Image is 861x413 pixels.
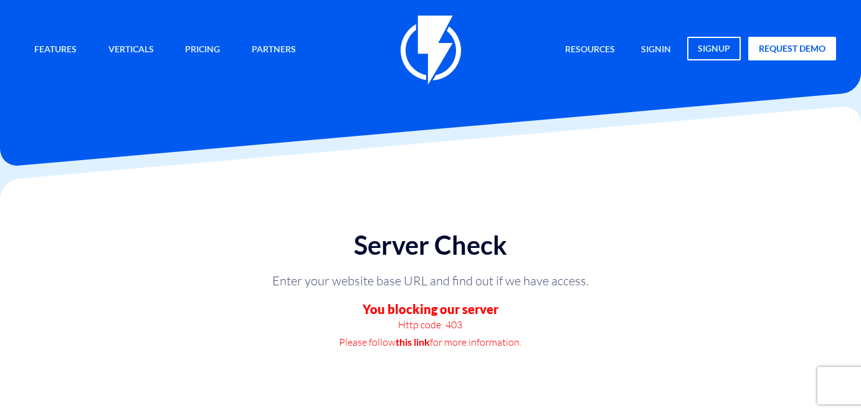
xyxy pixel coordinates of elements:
a: Resources [556,37,624,64]
a: Verticals [99,37,163,64]
h1: Server Check [209,231,652,260]
h3: You blocking our server [209,302,652,316]
a: this link [396,333,430,351]
a: Pricing [176,37,229,64]
a: request demo [748,37,836,60]
p: Http code: 403 [244,316,617,333]
p: Enter your website base URL and find out if we have access. [244,272,617,290]
a: Features [25,37,86,64]
p: Please follow for more information. [244,333,617,351]
a: signup [687,37,741,60]
a: Partners [242,37,305,64]
a: signin [632,37,680,64]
